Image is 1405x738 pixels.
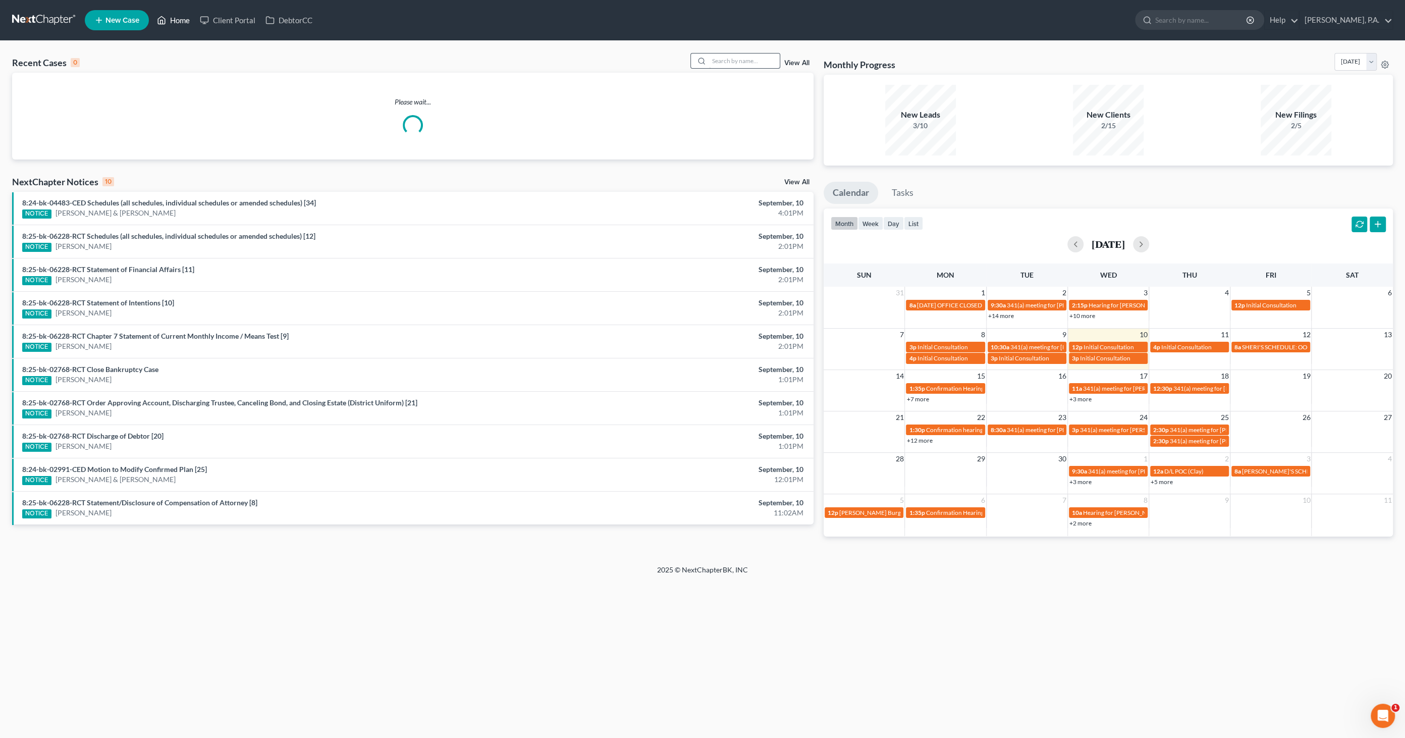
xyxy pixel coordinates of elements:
[22,198,316,207] a: 8:24-bk-04483-CED Schedules (all schedules, individual schedules or amended schedules) [34]
[22,465,207,473] a: 8:24-bk-02991-CED Motion to Modify Confirmed Plan [25]
[1387,453,1393,465] span: 4
[550,408,803,418] div: 1:01PM
[1224,494,1230,506] span: 9
[56,308,112,318] a: [PERSON_NAME]
[1346,271,1359,279] span: Sat
[22,232,315,240] a: 8:25-bk-06228-RCT Schedules (all schedules, individual schedules or amended schedules) [12]
[1100,271,1116,279] span: Wed
[1072,301,1088,309] span: 2:15p
[1220,370,1230,382] span: 18
[1069,519,1092,527] a: +2 more
[12,176,114,188] div: NextChapter Notices
[56,408,112,418] a: [PERSON_NAME]
[1220,411,1230,424] span: 25
[824,182,878,204] a: Calendar
[1173,385,1271,392] span: 341(a) meeting for [PERSON_NAME]
[415,565,990,583] div: 2025 © NextChapterBK, INC
[22,509,51,518] div: NOTICE
[894,453,904,465] span: 28
[1073,109,1144,121] div: New Clients
[195,11,260,29] a: Client Portal
[1061,287,1067,299] span: 2
[1010,343,1108,351] span: 341(a) meeting for [PERSON_NAME]
[1391,704,1399,712] span: 1
[909,385,925,392] span: 1:35p
[831,217,858,230] button: month
[916,301,982,309] span: [DATE] OFFICE CLOSED
[909,354,916,362] span: 4p
[1301,370,1311,382] span: 19
[1084,343,1134,351] span: Initial Consultation
[926,509,1046,516] span: Confirmation Hearing for [PERSON_NAME] II
[1139,411,1149,424] span: 24
[909,343,916,351] span: 3p
[56,375,112,385] a: [PERSON_NAME]
[22,365,158,374] a: 8:25-bk-02768-RCT Close Bankruptcy Case
[1387,287,1393,299] span: 6
[1080,426,1177,434] span: 341(a) meeting for [PERSON_NAME]
[1301,411,1311,424] span: 26
[894,287,904,299] span: 31
[1151,478,1173,486] a: +5 more
[550,431,803,441] div: September, 10
[828,509,838,516] span: 12p
[550,375,803,385] div: 1:01PM
[1246,301,1296,309] span: Initial Consultation
[1007,301,1104,309] span: 341(a) meeting for [PERSON_NAME]
[894,370,904,382] span: 14
[894,411,904,424] span: 21
[1234,467,1241,475] span: 8a
[22,498,257,507] a: 8:25-bk-06228-RCT Statement/Disclosure of Compensation of Attorney [8]
[22,432,164,440] a: 8:25-bk-02768-RCT Discharge of Debtor [20]
[1072,385,1082,392] span: 11a
[22,376,51,385] div: NOTICE
[906,395,929,403] a: +7 more
[1155,11,1248,29] input: Search by name...
[71,58,80,67] div: 0
[885,109,956,121] div: New Leads
[937,271,954,279] span: Mon
[980,494,986,506] span: 6
[1224,453,1230,465] span: 2
[898,329,904,341] span: 7
[56,341,112,351] a: [PERSON_NAME]
[550,241,803,251] div: 2:01PM
[1057,411,1067,424] span: 23
[1300,11,1392,29] a: [PERSON_NAME], P.A.
[917,354,967,362] span: Initial Consultation
[1143,453,1149,465] span: 1
[1073,121,1144,131] div: 2/15
[1383,370,1393,382] span: 20
[926,426,1040,434] span: Confirmation hearing for [PERSON_NAME]
[56,508,112,518] a: [PERSON_NAME]
[1069,395,1092,403] a: +3 more
[56,241,112,251] a: [PERSON_NAME]
[1266,271,1276,279] span: Fri
[784,60,809,67] a: View All
[1007,426,1104,434] span: 341(a) meeting for [PERSON_NAME]
[550,441,803,451] div: 1:01PM
[858,217,883,230] button: week
[550,341,803,351] div: 2:01PM
[1072,509,1082,516] span: 10a
[991,426,1006,434] span: 8:30a
[1092,239,1125,249] h2: [DATE]
[105,17,139,24] span: New Case
[898,494,904,506] span: 5
[1170,426,1267,434] span: 341(a) meeting for [PERSON_NAME]
[1234,301,1245,309] span: 12p
[976,453,986,465] span: 29
[550,198,803,208] div: September, 10
[1088,467,1185,475] span: 341(a) meeting for [PERSON_NAME]
[22,298,174,307] a: 8:25-bk-06228-RCT Statement of Intentions [10]
[550,275,803,285] div: 2:01PM
[56,475,176,485] a: [PERSON_NAME] & [PERSON_NAME]
[991,301,1006,309] span: 9:30a
[1057,453,1067,465] span: 30
[906,437,932,444] a: +12 more
[1072,354,1079,362] span: 3p
[1301,329,1311,341] span: 12
[1182,271,1197,279] span: Thu
[22,398,417,407] a: 8:25-bk-02768-RCT Order Approving Account, Discharging Trustee, Canceling Bond, and Closing Estat...
[550,265,803,275] div: September, 10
